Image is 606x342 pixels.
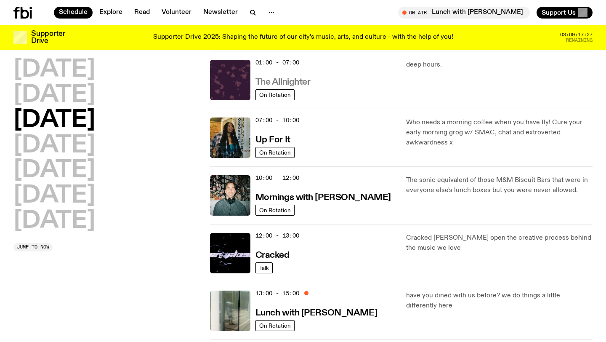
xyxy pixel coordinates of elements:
button: [DATE] [13,134,95,158]
span: 10:00 - 12:00 [255,174,299,182]
span: 03:09:17:27 [560,32,593,37]
button: [DATE] [13,209,95,233]
span: Talk [259,265,269,271]
h3: Supporter Drive [31,30,65,45]
p: have you dined with us before? we do things a little differently here [406,291,593,311]
span: On Rotation [259,322,291,329]
span: Support Us [542,9,576,16]
img: Ify - a Brown Skin girl with black braided twists, looking up to the side with her tongue stickin... [210,118,250,158]
p: deep hours. [406,60,593,70]
p: Supporter Drive 2025: Shaping the future of our city’s music, arts, and culture - with the help o... [153,34,453,41]
span: 01:00 - 07:00 [255,59,299,67]
h3: Cracked [255,251,290,260]
button: [DATE] [13,58,95,82]
a: On Rotation [255,147,295,158]
h3: Up For It [255,136,290,144]
a: Mornings with [PERSON_NAME] [255,192,391,202]
p: The sonic equivalent of those M&M Biscuit Bars that were in everyone else's lunch boxes but you w... [406,175,593,195]
p: Cracked [PERSON_NAME] open the creative process behind the music we love [406,233,593,253]
h3: Lunch with [PERSON_NAME] [255,309,377,318]
span: 12:00 - 13:00 [255,232,299,240]
a: Lunch with [PERSON_NAME] [255,307,377,318]
a: Schedule [54,7,93,19]
a: Cracked [255,249,290,260]
span: Jump to now [17,245,49,249]
a: Newsletter [198,7,243,19]
button: On AirLunch with [PERSON_NAME] [398,7,530,19]
span: On Rotation [259,91,291,98]
a: On Rotation [255,205,295,216]
button: Support Us [537,7,593,19]
button: [DATE] [13,184,95,208]
span: On Rotation [259,149,291,155]
button: [DATE] [13,109,95,132]
a: On Rotation [255,89,295,100]
a: Read [129,7,155,19]
a: On Rotation [255,320,295,331]
p: Who needs a morning coffee when you have Ify! Cure your early morning grog w/ SMAC, chat and extr... [406,118,593,148]
a: Talk [255,262,273,273]
span: Remaining [566,38,593,43]
a: Explore [94,7,128,19]
a: Up For It [255,134,290,144]
h3: Mornings with [PERSON_NAME] [255,193,391,202]
span: 07:00 - 10:00 [255,116,299,124]
img: Radio presenter Ben Hansen sits in front of a wall of photos and an fbi radio sign. Film photo. B... [210,175,250,216]
img: Logo for Podcast Cracked. Black background, with white writing, with glass smashing graphics [210,233,250,273]
a: Volunteer [157,7,197,19]
a: The Allnighter [255,76,311,87]
span: 13:00 - 15:00 [255,289,299,297]
h3: The Allnighter [255,78,311,87]
button: [DATE] [13,159,95,182]
span: On Rotation [259,207,291,213]
button: [DATE] [13,83,95,107]
button: Jump to now [13,243,53,251]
